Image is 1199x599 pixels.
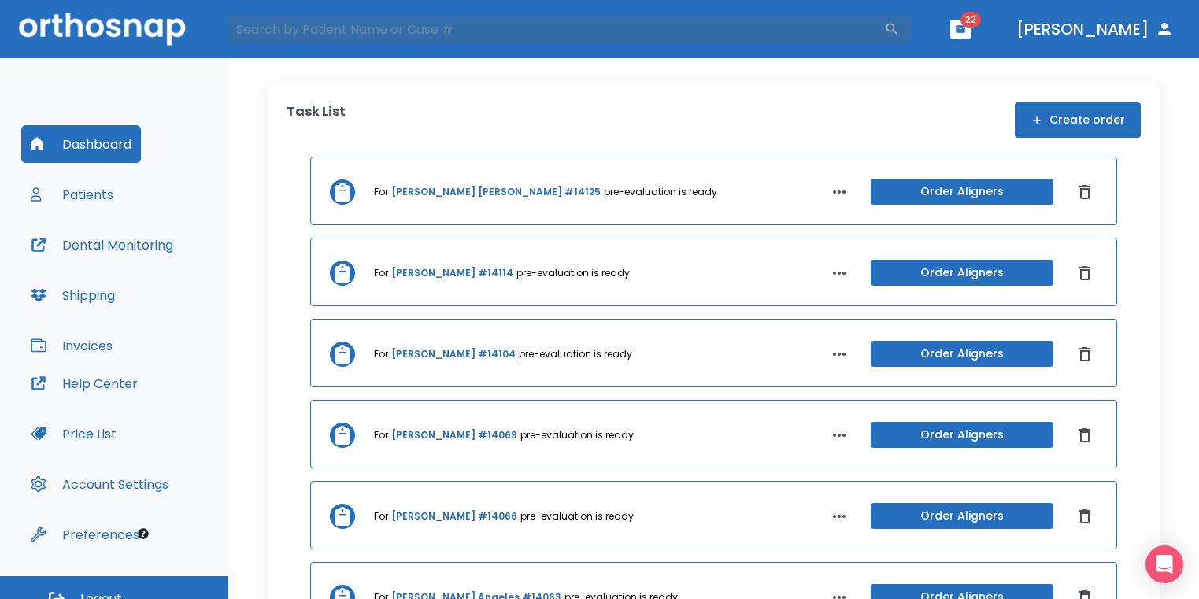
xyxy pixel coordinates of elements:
a: [PERSON_NAME] #14069 [391,428,517,442]
p: pre-evaluation is ready [516,266,630,280]
button: [PERSON_NAME] [1010,15,1180,43]
p: pre-evaluation is ready [604,185,717,199]
p: pre-evaluation is ready [520,509,634,523]
button: Preferences [21,516,149,553]
button: Dismiss [1072,342,1097,367]
button: Dismiss [1072,179,1097,205]
p: For [374,347,388,361]
button: Create order [1015,102,1141,138]
button: Order Aligners [871,179,1053,205]
button: Dismiss [1072,504,1097,529]
button: Patients [21,176,123,213]
button: Dismiss [1072,423,1097,448]
button: Order Aligners [871,422,1053,448]
button: Account Settings [21,465,178,503]
button: Dashboard [21,125,141,163]
p: For [374,266,388,280]
button: Help Center [21,364,147,402]
img: Orthosnap [19,13,186,45]
button: Invoices [21,327,122,364]
p: For [374,185,388,199]
button: Dismiss [1072,261,1097,286]
button: Shipping [21,276,124,314]
a: [PERSON_NAME] #14114 [391,266,513,280]
a: [PERSON_NAME] #14066 [391,509,517,523]
button: Dental Monitoring [21,226,183,264]
button: Price List [21,415,126,453]
span: 22 [960,12,981,28]
p: For [374,509,388,523]
button: Order Aligners [871,503,1053,529]
a: [PERSON_NAME] [PERSON_NAME] #14125 [391,185,601,199]
a: [PERSON_NAME] #14104 [391,347,516,361]
button: Order Aligners [871,260,1053,286]
p: pre-evaluation is ready [519,347,632,361]
button: Order Aligners [871,341,1053,367]
div: Open Intercom Messenger [1145,545,1183,583]
p: pre-evaluation is ready [520,428,634,442]
p: For [374,428,388,442]
div: Tooltip anchor [136,527,150,541]
p: Task List [287,102,346,138]
input: Search by Patient Name or Case # [225,13,884,45]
